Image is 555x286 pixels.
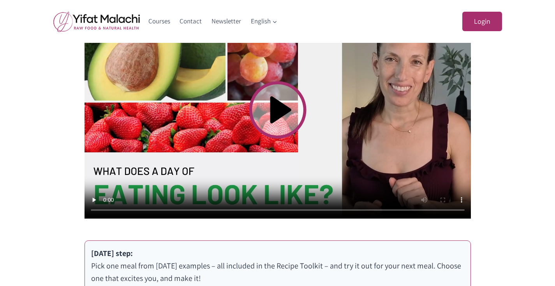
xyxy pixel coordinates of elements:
a: Courses [144,12,175,31]
a: Login [462,12,502,32]
strong: [DATE] step: [91,248,133,258]
a: Newsletter [207,12,246,31]
button: Child menu of English [246,12,282,31]
nav: Primary Navigation [144,12,282,31]
a: Contact [175,12,207,31]
img: yifat_logo41_en.png [53,11,140,32]
p: Pick one meal from [DATE] examples – all included in the Recipe Toolkit – and try it out for your... [91,247,464,284]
